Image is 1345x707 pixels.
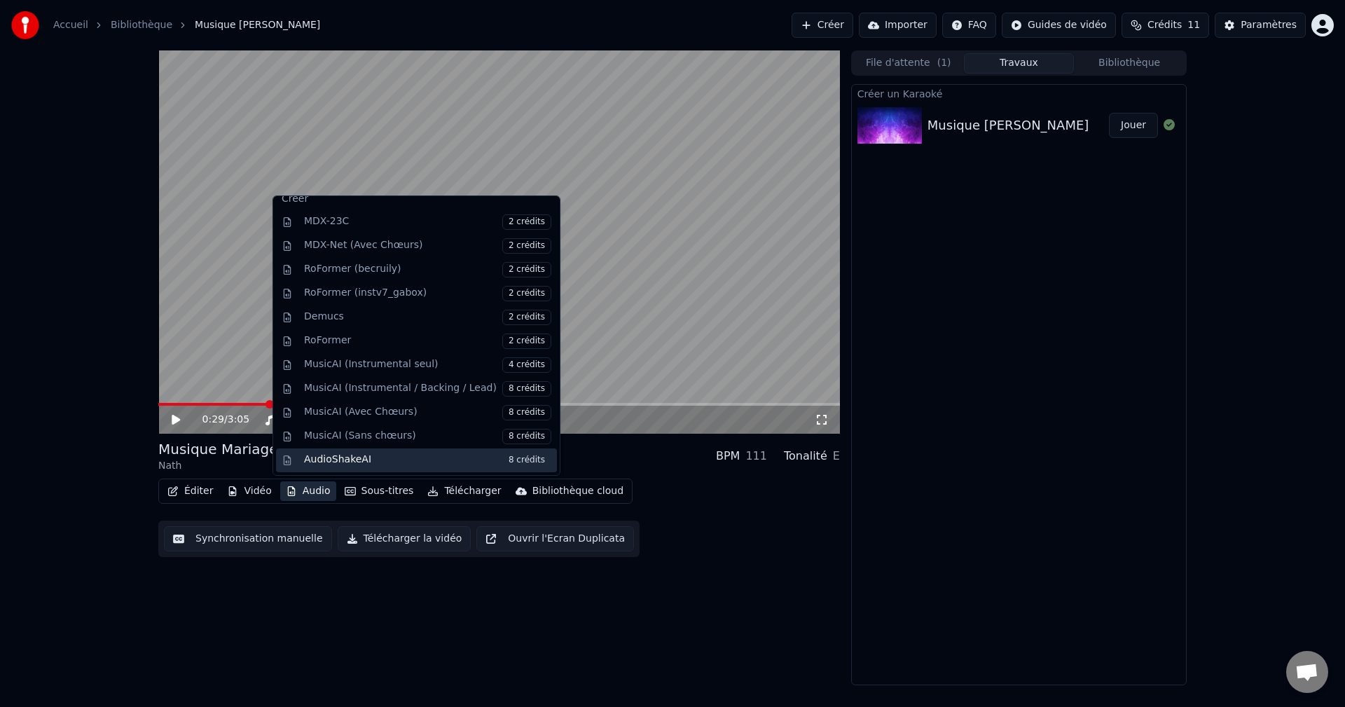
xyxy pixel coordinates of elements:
span: 2 crédits [502,334,551,349]
div: MDX-23C [304,214,551,230]
button: Télécharger [422,481,506,501]
span: 4 crédits [502,357,551,373]
div: 111 [745,448,767,465]
span: 2 crédits [502,262,551,277]
div: Demucs [304,310,551,325]
button: Guides de vidéo [1002,13,1116,38]
div: Nath [158,459,278,473]
img: youka [11,11,39,39]
span: 8 crédits [502,453,551,468]
button: Travaux [964,53,1075,74]
div: Bibliothèque cloud [532,484,623,498]
span: Crédits [1147,18,1182,32]
div: RoFormer (becruily) [304,262,551,277]
span: ( 1 ) [937,56,951,70]
span: 8 crédits [502,405,551,420]
button: Télécharger la vidéo [338,526,471,551]
span: 0:29 [202,413,224,427]
button: Vidéo [221,481,277,501]
a: Accueil [53,18,88,32]
nav: breadcrumb [53,18,320,32]
span: 8 crédits [502,429,551,444]
span: 11 [1187,18,1200,32]
div: Tonalité [784,448,827,465]
span: Musique [PERSON_NAME] [195,18,320,32]
div: MusicAI (Sans chœurs) [304,429,551,444]
div: RoFormer [304,334,551,349]
div: Créer [282,192,551,206]
button: Crédits11 [1122,13,1209,38]
button: Paramètres [1215,13,1306,38]
div: Musique Mariage [158,439,278,459]
div: MDX-Net (Avec Chœurs) [304,238,551,254]
button: Importer [859,13,937,38]
div: MusicAI (Instrumental seul) [304,357,551,373]
button: Éditer [162,481,219,501]
div: AudioShakeAI [304,453,551,468]
span: 3:05 [228,413,249,427]
button: Ouvrir l'Ecran Duplicata [476,526,634,551]
div: Ouvrir le chat [1286,651,1328,693]
div: BPM [716,448,740,465]
div: Musique [PERSON_NAME] [927,116,1089,135]
div: Paramètres [1241,18,1297,32]
span: 2 crédits [502,238,551,254]
div: MusicAI (Instrumental / Backing / Lead) [304,381,551,397]
a: Bibliothèque [111,18,172,32]
div: / [202,413,236,427]
button: Bibliothèque [1074,53,1185,74]
div: MusicAI (Avec Chœurs) [304,405,551,420]
div: RoFormer (instv7_gabox) [304,286,551,301]
span: 2 crédits [502,286,551,301]
button: Jouer [1109,113,1158,138]
button: Créer [792,13,853,38]
span: 8 crédits [502,381,551,397]
span: 2 crédits [502,214,551,230]
button: File d'attente [853,53,964,74]
button: Audio [280,481,336,501]
button: Sous-titres [339,481,420,501]
span: 2 crédits [502,310,551,325]
div: E [833,448,840,465]
button: FAQ [942,13,996,38]
button: Synchronisation manuelle [164,526,332,551]
div: Créer un Karaoké [852,85,1186,102]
